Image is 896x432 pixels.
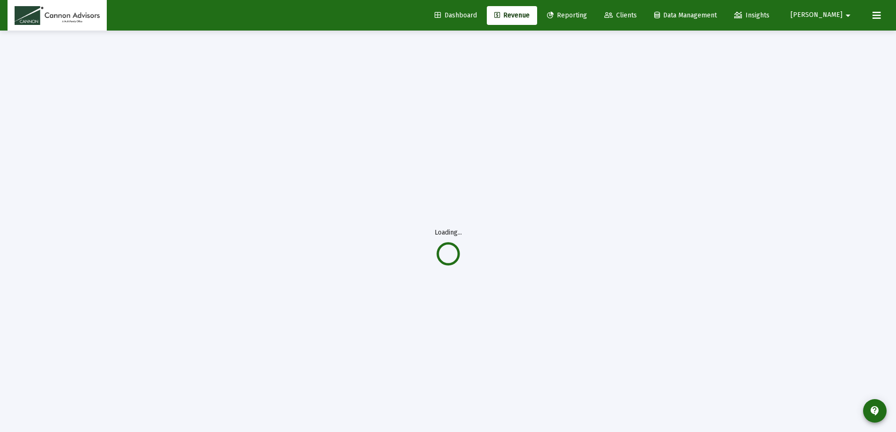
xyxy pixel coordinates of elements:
span: Data Management [654,11,717,19]
span: Revenue [494,11,530,19]
mat-icon: contact_support [869,405,880,416]
a: Insights [727,6,777,25]
span: [PERSON_NAME] [791,11,842,19]
button: [PERSON_NAME] [779,6,865,24]
span: Insights [734,11,769,19]
a: Dashboard [427,6,484,25]
a: Clients [597,6,644,25]
a: Data Management [647,6,724,25]
a: Revenue [487,6,537,25]
img: Dashboard [15,6,100,25]
span: Reporting [547,11,587,19]
span: Clients [604,11,637,19]
mat-icon: arrow_drop_down [842,6,854,25]
span: Dashboard [435,11,477,19]
a: Reporting [539,6,595,25]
